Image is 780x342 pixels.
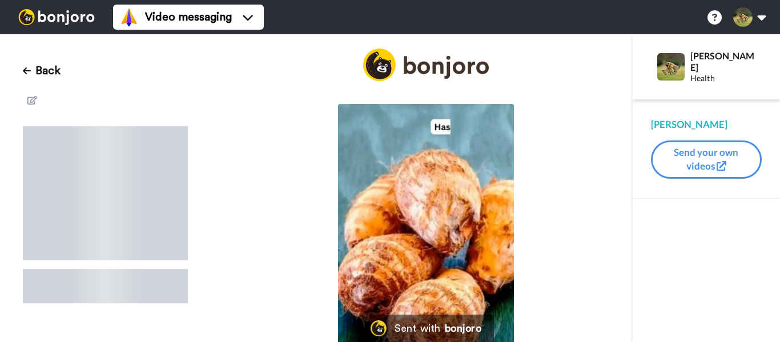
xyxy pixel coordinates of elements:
[120,8,138,26] img: vm-color.svg
[358,315,494,342] a: Bonjoro LogoSent withbonjoro
[23,57,61,85] button: Back
[690,74,761,83] div: Health
[657,53,685,81] img: Profile Image
[145,9,232,25] span: Video messaging
[690,50,761,72] div: [PERSON_NAME]
[395,323,440,333] div: Sent with
[445,323,481,333] div: bonjoro
[371,320,387,336] img: Bonjoro Logo
[651,140,762,179] button: Send your own videos
[363,49,489,81] img: logo_full.png
[14,9,99,25] img: bj-logo-header-white.svg
[651,118,762,131] div: [PERSON_NAME]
